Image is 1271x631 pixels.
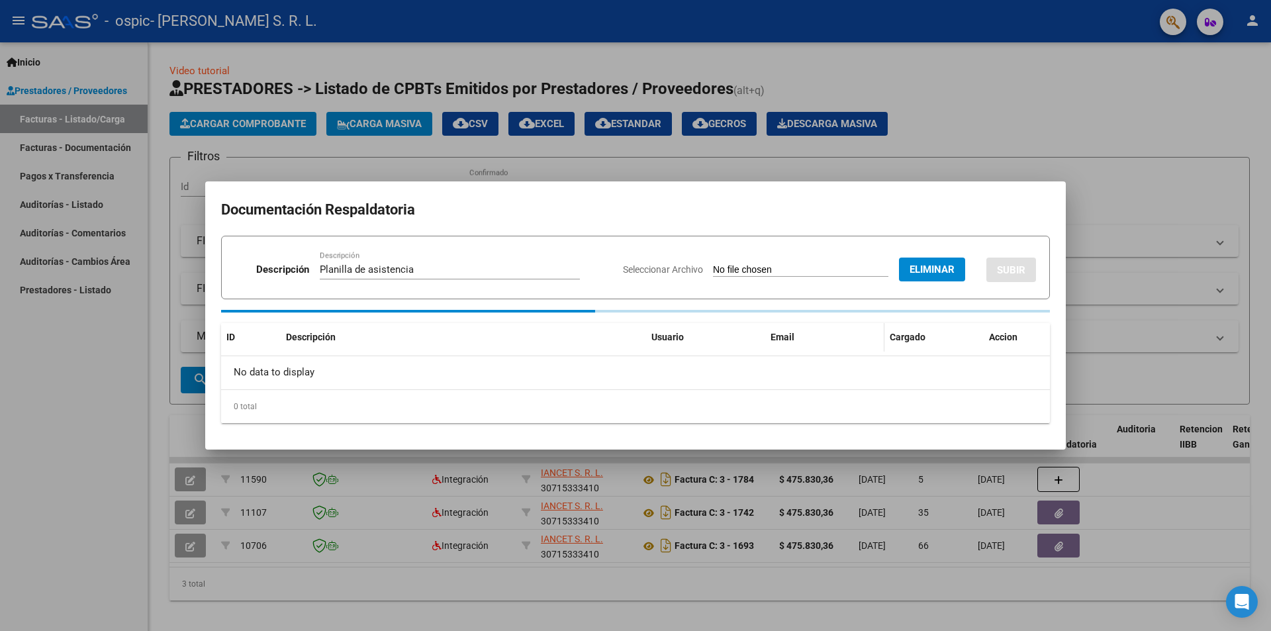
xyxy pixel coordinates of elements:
[1226,586,1258,618] div: Open Intercom Messenger
[221,197,1050,222] h2: Documentación Respaldatoria
[221,356,1050,389] div: No data to display
[623,264,703,275] span: Seleccionar Archivo
[765,323,884,352] datatable-header-cell: Email
[256,262,309,277] p: Descripción
[771,332,794,342] span: Email
[221,323,281,352] datatable-header-cell: ID
[646,323,765,352] datatable-header-cell: Usuario
[651,332,684,342] span: Usuario
[910,264,955,275] span: Eliminar
[986,258,1036,282] button: SUBIR
[221,390,1050,423] div: 0 total
[884,323,984,352] datatable-header-cell: Cargado
[997,264,1025,276] span: SUBIR
[890,332,925,342] span: Cargado
[281,323,646,352] datatable-header-cell: Descripción
[899,258,965,281] button: Eliminar
[226,332,235,342] span: ID
[286,332,336,342] span: Descripción
[989,332,1017,342] span: Accion
[984,323,1050,352] datatable-header-cell: Accion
